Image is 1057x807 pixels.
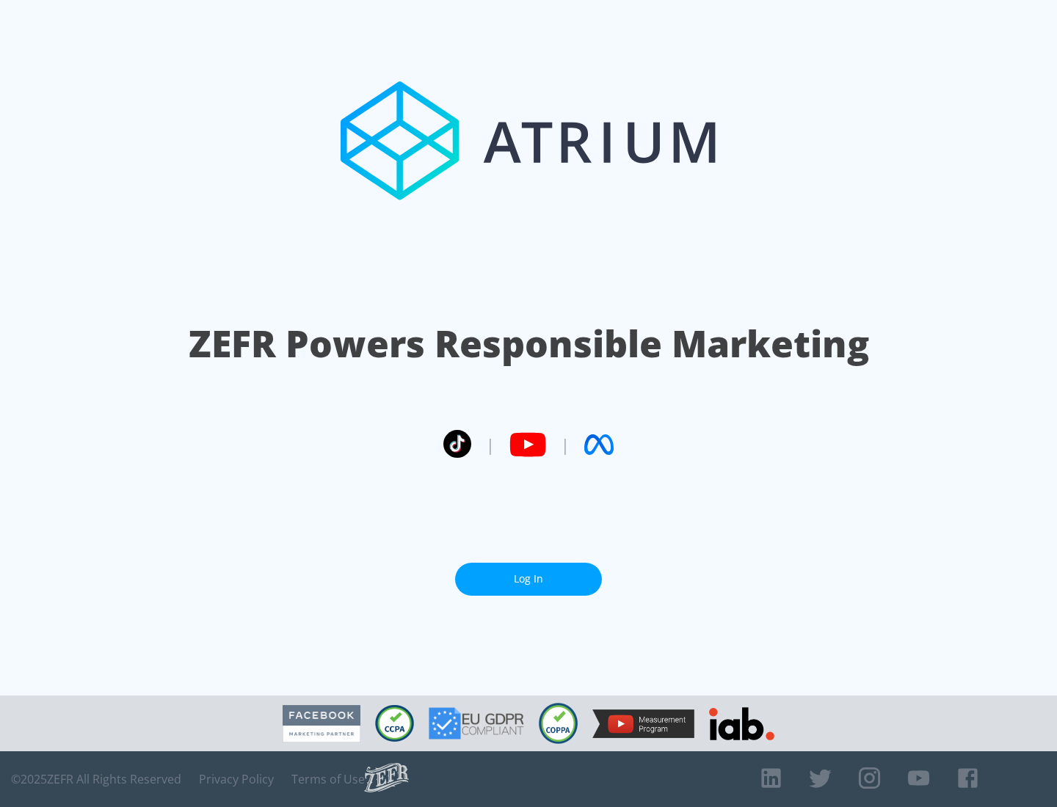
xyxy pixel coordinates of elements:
img: GDPR Compliant [429,707,524,740]
img: CCPA Compliant [375,705,414,742]
img: COPPA Compliant [539,703,578,744]
img: YouTube Measurement Program [592,709,694,738]
img: Facebook Marketing Partner [283,705,360,742]
a: Privacy Policy [199,772,274,786]
a: Terms of Use [291,772,365,786]
span: © 2025 ZEFR All Rights Reserved [11,772,181,786]
span: | [486,434,495,456]
span: | [561,434,570,456]
a: Log In [455,563,602,596]
h1: ZEFR Powers Responsible Marketing [189,318,869,369]
img: IAB [709,707,774,740]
